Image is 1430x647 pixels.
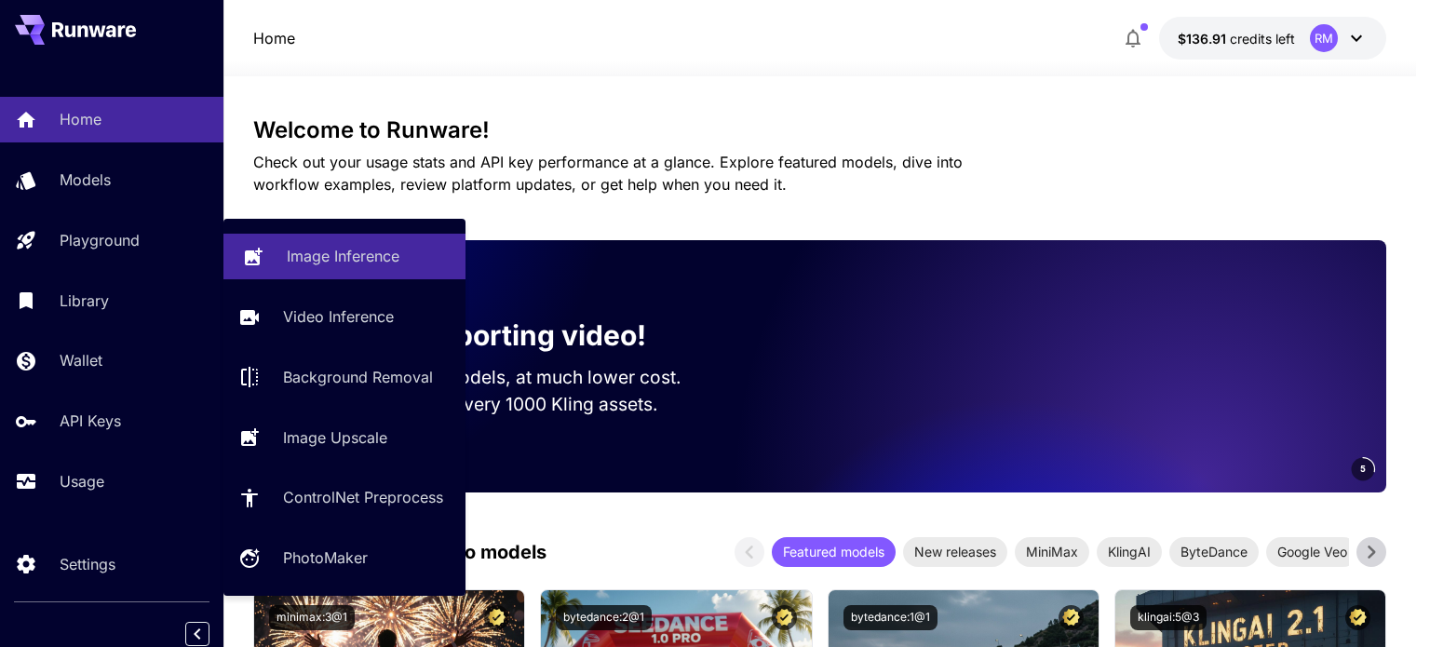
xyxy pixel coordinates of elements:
a: Background Removal [223,355,465,400]
p: Wallet [60,349,102,371]
button: Certified Model – Vetted for best performance and includes a commercial license. [1345,605,1370,630]
nav: breadcrumb [253,27,295,49]
p: Image Inference [287,245,399,267]
p: Run the best video models, at much lower cost. [283,364,717,391]
a: PhotoMaker [223,535,465,581]
p: Save up to $500 for every 1000 Kling assets. [283,391,717,418]
span: Google Veo [1266,542,1358,561]
span: $136.91 [1178,31,1230,47]
p: Settings [60,553,115,575]
a: ControlNet Preprocess [223,475,465,520]
p: Now supporting video! [335,315,646,357]
p: Image Upscale [283,426,387,449]
button: Certified Model – Vetted for best performance and includes a commercial license. [484,605,509,630]
span: Check out your usage stats and API key performance at a glance. Explore featured models, dive int... [253,153,963,194]
button: bytedance:2@1 [556,605,652,630]
button: minimax:3@1 [269,605,355,630]
p: Usage [60,470,104,492]
span: 5 [1360,462,1366,476]
button: klingai:5@3 [1130,605,1207,630]
button: Certified Model – Vetted for best performance and includes a commercial license. [772,605,797,630]
p: Models [60,168,111,191]
p: PhotoMaker [283,546,368,569]
a: Image Inference [223,234,465,279]
span: New releases [903,542,1007,561]
div: RM [1310,24,1338,52]
span: ByteDance [1169,542,1259,561]
p: Video Inference [283,305,394,328]
button: Collapse sidebar [185,622,209,646]
p: Home [253,27,295,49]
span: Featured models [772,542,896,561]
div: $136.90851 [1178,29,1295,48]
p: API Keys [60,410,121,432]
span: MiniMax [1015,542,1089,561]
p: ControlNet Preprocess [283,486,443,508]
span: KlingAI [1097,542,1162,561]
h3: Welcome to Runware! [253,117,1386,143]
p: Home [60,108,101,130]
button: $136.90851 [1159,17,1386,60]
p: Playground [60,229,140,251]
p: Background Removal [283,366,433,388]
button: bytedance:1@1 [843,605,938,630]
p: Library [60,290,109,312]
span: credits left [1230,31,1295,47]
a: Image Upscale [223,414,465,460]
a: Video Inference [223,294,465,340]
button: Certified Model – Vetted for best performance and includes a commercial license. [1059,605,1084,630]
